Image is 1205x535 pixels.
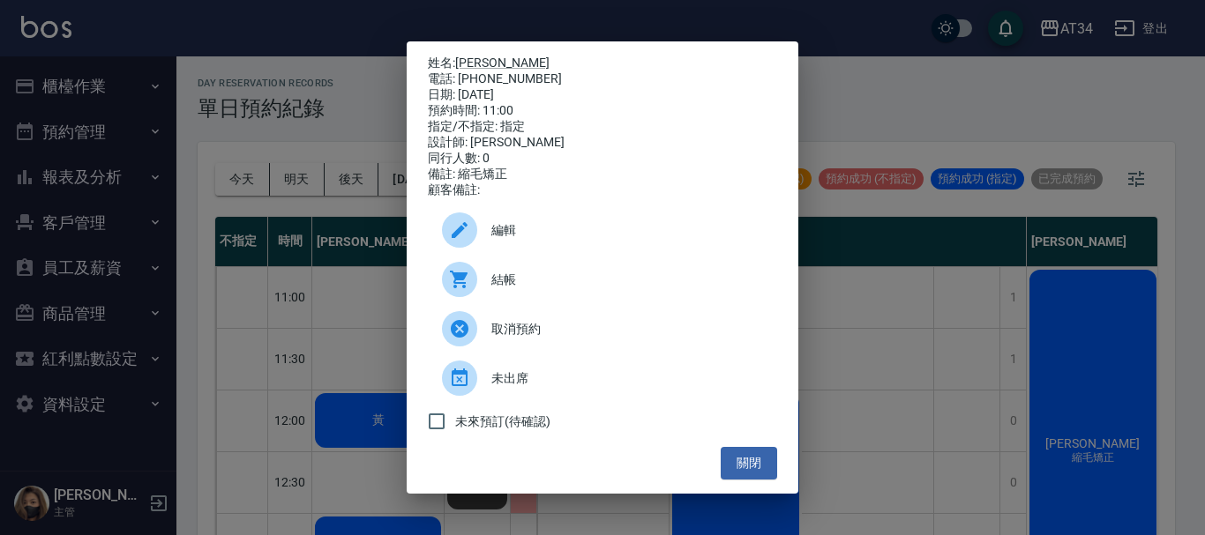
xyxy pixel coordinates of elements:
div: 指定/不指定: 指定 [428,119,777,135]
div: 備註: 縮毛矯正 [428,167,777,182]
div: 電話: [PHONE_NUMBER] [428,71,777,87]
span: 未來預訂(待確認) [455,412,550,431]
span: 結帳 [491,271,763,289]
div: 設計師: [PERSON_NAME] [428,135,777,151]
p: 姓名: [428,56,777,71]
a: 結帳 [428,255,777,304]
span: 取消預約 [491,320,763,338]
button: 關閉 [721,447,777,479]
div: 編輯 [428,205,777,255]
span: 未出席 [491,369,763,388]
div: 取消預約 [428,304,777,353]
div: 未出席 [428,353,777,403]
span: 編輯 [491,221,763,240]
div: 日期: [DATE] [428,87,777,103]
div: 預約時間: 11:00 [428,103,777,119]
div: 顧客備註: [428,182,777,198]
div: 同行人數: 0 [428,151,777,167]
a: [PERSON_NAME] [455,56,550,70]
